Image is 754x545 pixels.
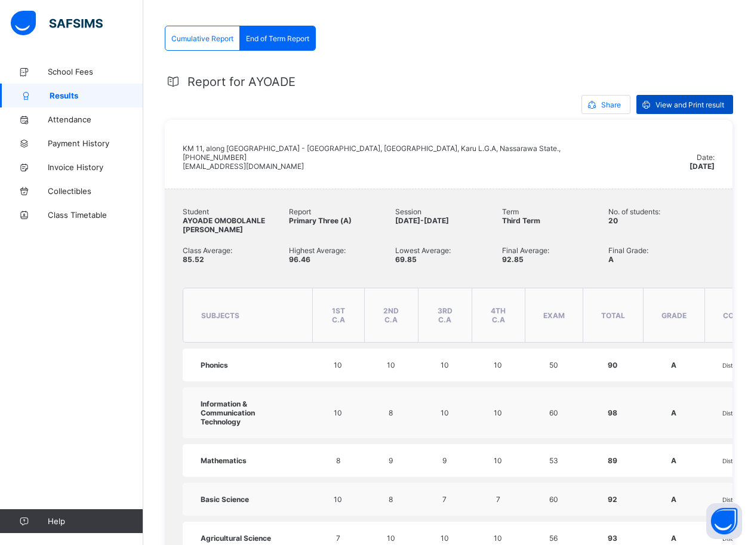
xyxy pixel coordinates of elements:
[183,207,289,216] span: Student
[334,495,342,504] span: 10
[491,306,506,324] span: 4th C.A
[201,534,271,543] span: Agricultural Science
[183,144,561,171] span: KM 11, along [GEOGRAPHIC_DATA] - [GEOGRAPHIC_DATA], [GEOGRAPHIC_DATA], Karu L.G.A, Nassarawa Stat...
[201,495,249,504] span: Basic Science
[549,534,558,543] span: 56
[246,34,309,43] span: End of Term Report
[502,255,524,264] span: 92.85
[48,138,143,148] span: Payment History
[549,495,558,504] span: 60
[183,246,289,255] span: Class Average:
[48,67,143,76] span: School Fees
[655,100,724,109] span: View and Print result
[383,306,399,324] span: 2nd C.A
[187,75,296,89] span: Report for AYOADE
[11,11,103,36] img: safsims
[601,100,621,109] span: Share
[608,534,617,543] span: 93
[438,306,453,324] span: 3rd C.A
[48,516,143,526] span: Help
[48,186,143,196] span: Collectibles
[336,456,340,465] span: 8
[336,534,340,543] span: 7
[441,361,449,370] span: 10
[671,456,676,465] span: A
[395,255,417,264] span: 69.85
[608,246,715,255] span: Final Grade:
[549,361,558,370] span: 50
[201,311,239,320] span: subjects
[289,255,310,264] span: 96.46
[549,456,558,465] span: 53
[671,534,676,543] span: A
[706,503,742,539] button: Open asap
[722,457,752,464] span: Distinction
[387,361,395,370] span: 10
[690,162,715,171] span: [DATE]
[48,210,143,220] span: Class Timetable
[289,207,395,216] span: Report
[608,207,715,216] span: No. of students:
[334,361,342,370] span: 10
[389,456,393,465] span: 9
[608,456,617,465] span: 89
[608,216,618,225] span: 20
[549,408,558,417] span: 60
[608,361,617,370] span: 90
[442,495,447,504] span: 7
[183,255,204,264] span: 85.52
[697,153,715,162] span: Date:
[608,495,617,504] span: 92
[601,311,625,320] span: total
[722,409,752,417] span: Distinction
[389,495,393,504] span: 8
[661,311,687,320] span: grade
[201,456,247,465] span: Mathematics
[389,408,393,417] span: 8
[441,408,449,417] span: 10
[332,306,345,324] span: 1st C.A
[289,216,352,225] span: Primary Three (A)
[441,534,449,543] span: 10
[496,495,500,504] span: 7
[171,34,233,43] span: Cumulative Report
[543,311,565,320] span: Exam
[442,456,447,465] span: 9
[502,246,608,255] span: Final Average:
[671,361,676,370] span: A
[387,534,395,543] span: 10
[289,246,395,255] span: Highest Average:
[494,456,502,465] span: 10
[722,496,752,503] span: Distinction
[502,207,608,216] span: Term
[183,216,265,234] span: AYOADE OMOBOLANLE [PERSON_NAME]
[395,216,449,225] span: [DATE]-[DATE]
[494,534,502,543] span: 10
[502,216,540,225] span: Third Term
[671,495,676,504] span: A
[201,361,228,370] span: Phonics
[201,399,255,426] span: Information & Communication Technology
[48,115,143,124] span: Attendance
[48,162,143,172] span: Invoice History
[334,408,342,417] span: 10
[608,408,617,417] span: 98
[671,408,676,417] span: A
[608,255,614,264] span: A
[494,361,502,370] span: 10
[494,408,502,417] span: 10
[722,362,752,369] span: Distinction
[50,91,143,100] span: Results
[395,207,501,216] span: Session
[395,246,501,255] span: Lowest Average:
